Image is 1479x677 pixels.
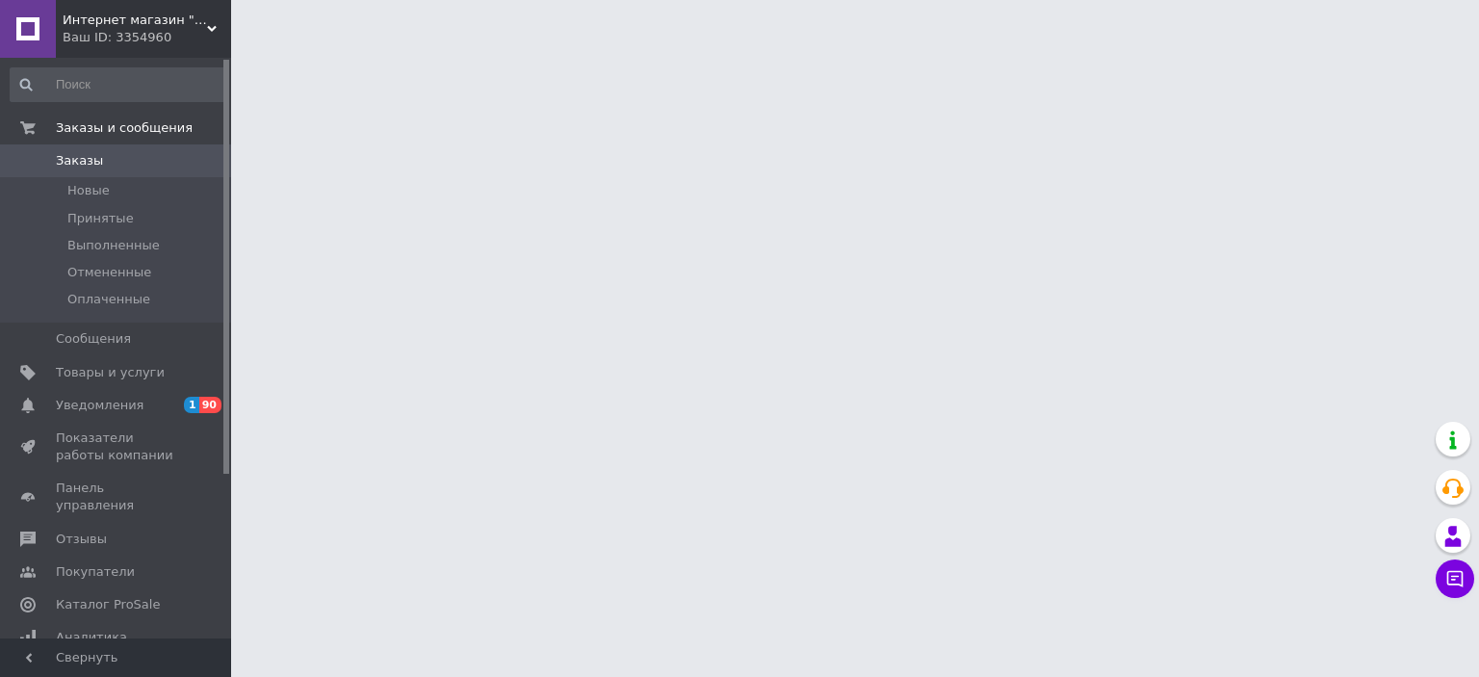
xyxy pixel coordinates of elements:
span: Покупатели [56,563,135,581]
span: Товары и услуги [56,364,165,381]
span: Заказы и сообщения [56,119,193,137]
span: Показатели работы компании [56,430,178,464]
span: Отмененные [67,264,151,281]
span: Сообщения [56,330,131,348]
span: Интернет магазин "Tutmag" [63,12,207,29]
span: Каталог ProSale [56,596,160,613]
input: Поиск [10,67,227,102]
span: Новые [67,182,110,199]
button: Чат с покупателем [1436,560,1474,598]
span: Заказы [56,152,103,169]
span: 1 [184,397,199,413]
span: Оплаченные [67,291,150,308]
span: Уведомления [56,397,143,414]
span: Панель управления [56,480,178,514]
span: Принятые [67,210,134,227]
span: Аналитика [56,629,127,646]
div: Ваш ID: 3354960 [63,29,231,46]
span: 90 [199,397,221,413]
span: Отзывы [56,531,107,548]
span: Выполненные [67,237,160,254]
